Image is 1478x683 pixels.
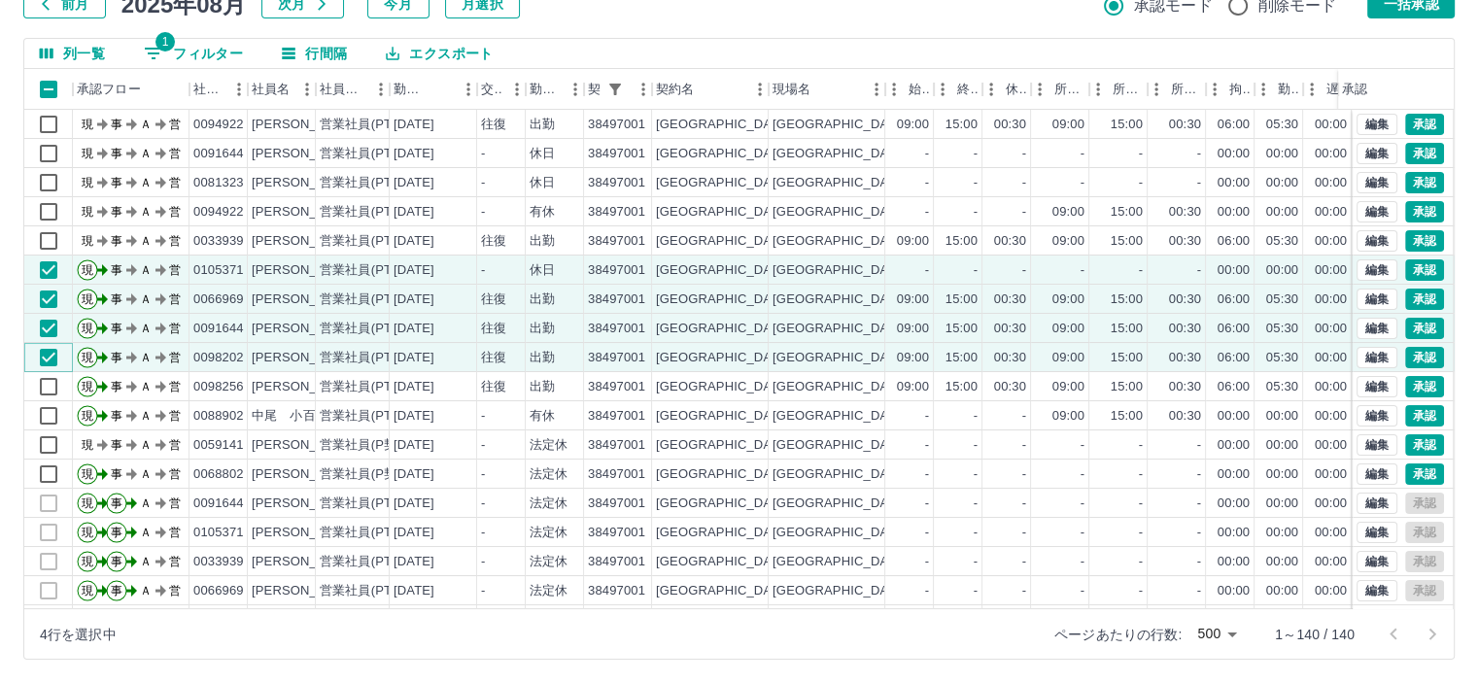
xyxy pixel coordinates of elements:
div: 0094922 [193,116,244,134]
button: 編集 [1357,259,1397,281]
div: - [925,174,929,192]
div: 休日 [530,145,555,163]
div: 休憩 [982,69,1031,110]
div: 終業 [934,69,982,110]
div: [DATE] [394,261,434,280]
div: 00:00 [1315,145,1347,163]
text: 営 [169,205,181,219]
div: 06:00 [1218,232,1250,251]
div: 09:00 [1052,349,1084,367]
div: 05:30 [1266,320,1298,338]
div: - [974,261,978,280]
div: 00:00 [1315,174,1347,192]
div: - [481,261,485,280]
div: - [1081,145,1084,163]
text: Ａ [140,118,152,131]
div: 09:00 [1052,116,1084,134]
div: 出勤 [530,232,555,251]
button: メニュー [454,75,483,104]
div: 0066969 [193,290,244,309]
div: [GEOGRAPHIC_DATA] [656,232,790,251]
button: 承認 [1405,289,1444,310]
div: [PERSON_NAME] [252,116,358,134]
button: 承認 [1405,463,1444,485]
text: 営 [169,234,181,248]
div: [GEOGRAPHIC_DATA][GEOGRAPHIC_DATA] [773,232,1041,251]
text: 現 [82,292,93,306]
button: 列選択 [24,39,120,68]
div: 現場名 [769,69,885,110]
div: 09:00 [897,232,929,251]
div: 09:00 [1052,232,1084,251]
div: 05:30 [1266,116,1298,134]
div: - [1139,174,1143,192]
div: 09:00 [1052,290,1084,309]
button: 承認 [1405,114,1444,135]
div: [GEOGRAPHIC_DATA][GEOGRAPHIC_DATA] [773,145,1041,163]
div: 38497001 [588,145,645,163]
text: 営 [169,176,181,189]
div: 営業社員(PT契約) [320,203,422,222]
div: 500 [1189,620,1244,648]
text: 現 [82,147,93,160]
div: [GEOGRAPHIC_DATA] [656,174,790,192]
text: 事 [111,351,122,364]
button: メニュー [561,75,590,104]
div: [DATE] [394,116,434,134]
div: 00:00 [1218,174,1250,192]
text: 現 [82,263,93,277]
div: 有休 [530,203,555,222]
div: 15:00 [945,290,978,309]
div: [GEOGRAPHIC_DATA] [656,203,790,222]
div: 往復 [481,349,506,367]
button: 編集 [1357,143,1397,164]
div: [GEOGRAPHIC_DATA] [656,116,790,134]
text: 事 [111,263,122,277]
div: 00:00 [1315,232,1347,251]
div: 00:30 [1169,349,1201,367]
div: 0081323 [193,174,244,192]
div: - [974,203,978,222]
div: [DATE] [394,203,434,222]
div: - [925,203,929,222]
div: 営業社員(PT契約) [320,349,422,367]
div: - [974,145,978,163]
div: 00:30 [994,232,1026,251]
div: 00:00 [1315,320,1347,338]
text: 事 [111,292,122,306]
div: 承認 [1342,69,1367,110]
div: 00:00 [1266,145,1298,163]
div: 所定開始 [1031,69,1089,110]
div: 0091644 [193,145,244,163]
div: 社員番号 [189,69,248,110]
button: メニュー [862,75,891,104]
button: 編集 [1357,201,1397,222]
button: 承認 [1405,201,1444,222]
div: [PERSON_NAME] [252,320,358,338]
div: 15:00 [1111,203,1143,222]
button: メニュー [366,75,395,104]
div: 38497001 [588,174,645,192]
text: 事 [111,147,122,160]
text: Ａ [140,351,152,364]
div: 00:30 [994,320,1026,338]
div: 09:00 [1052,320,1084,338]
button: メニュー [629,75,658,104]
div: 営業社員(PT契約) [320,232,422,251]
button: 編集 [1357,114,1397,135]
div: 09:00 [897,116,929,134]
div: 0033939 [193,232,244,251]
text: 事 [111,322,122,335]
div: 始業 [909,69,930,110]
div: 社員名 [252,69,290,110]
div: 15:00 [1111,320,1143,338]
div: 06:00 [1218,116,1250,134]
div: 00:30 [1169,116,1201,134]
div: 所定休憩 [1171,69,1202,110]
button: 編集 [1357,580,1397,601]
div: 休日 [530,174,555,192]
text: 営 [169,118,181,131]
button: 承認 [1405,318,1444,339]
div: 始業 [885,69,934,110]
div: 00:30 [994,349,1026,367]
